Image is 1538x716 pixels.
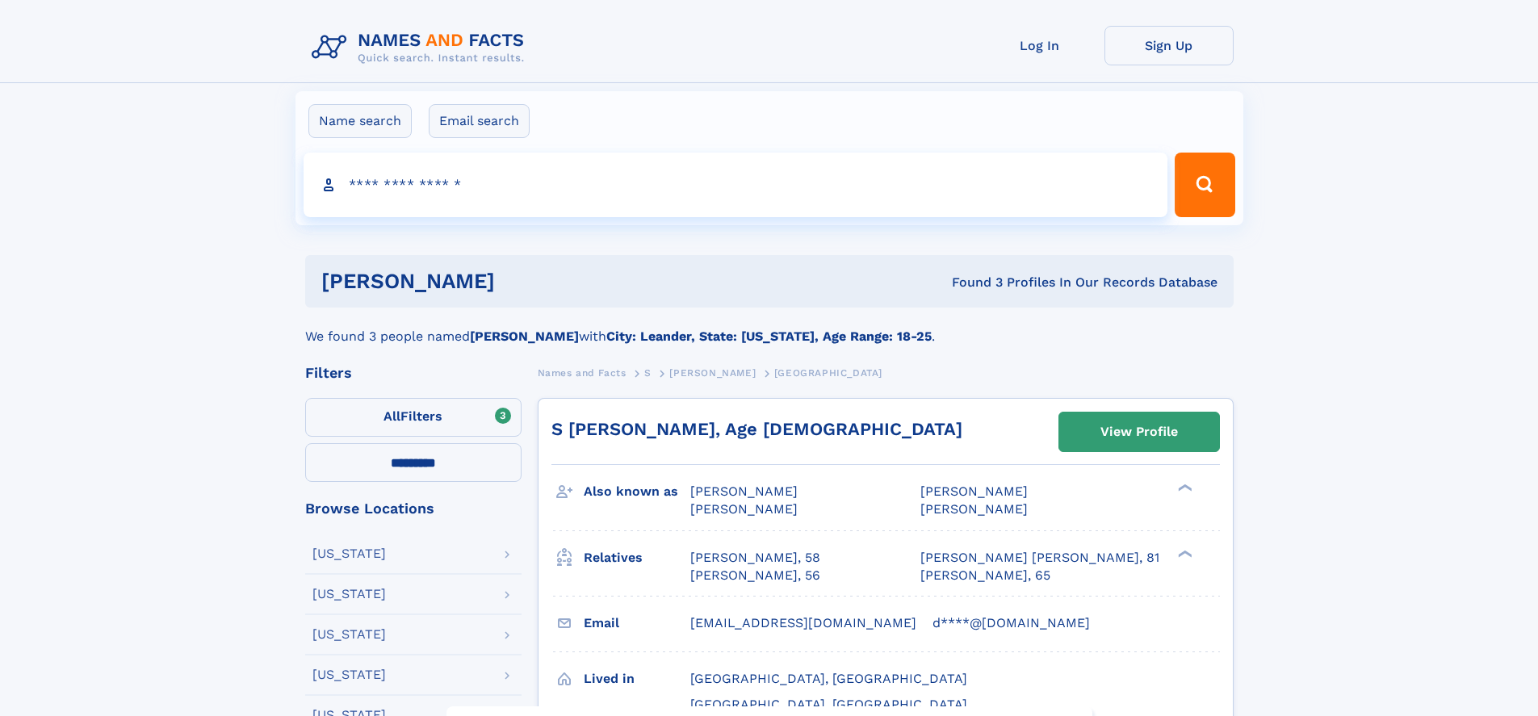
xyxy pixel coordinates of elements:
[920,501,1028,517] span: [PERSON_NAME]
[538,362,627,383] a: Names and Facts
[723,274,1217,291] div: Found 3 Profiles In Our Records Database
[644,362,652,383] a: S
[551,419,962,439] a: S [PERSON_NAME], Age [DEMOGRAPHIC_DATA]
[1100,413,1178,450] div: View Profile
[584,478,690,505] h3: Also known as
[669,362,756,383] a: [PERSON_NAME]
[1059,412,1219,451] a: View Profile
[1174,483,1193,493] div: ❯
[305,398,522,437] label: Filters
[584,609,690,637] h3: Email
[304,153,1168,217] input: search input
[690,549,820,567] a: [PERSON_NAME], 58
[584,665,690,693] h3: Lived in
[1104,26,1234,65] a: Sign Up
[305,26,538,69] img: Logo Names and Facts
[312,588,386,601] div: [US_STATE]
[690,697,967,712] span: [GEOGRAPHIC_DATA], [GEOGRAPHIC_DATA]
[690,567,820,584] a: [PERSON_NAME], 56
[305,501,522,516] div: Browse Locations
[975,26,1104,65] a: Log In
[312,547,386,560] div: [US_STATE]
[305,366,522,380] div: Filters
[920,567,1050,584] a: [PERSON_NAME], 65
[774,367,882,379] span: [GEOGRAPHIC_DATA]
[606,329,932,344] b: City: Leander, State: [US_STATE], Age Range: 18-25
[669,367,756,379] span: [PERSON_NAME]
[305,308,1234,346] div: We found 3 people named with .
[920,549,1159,567] a: [PERSON_NAME] [PERSON_NAME], 81
[690,615,916,630] span: [EMAIL_ADDRESS][DOMAIN_NAME]
[308,104,412,138] label: Name search
[1175,153,1234,217] button: Search Button
[470,329,579,344] b: [PERSON_NAME]
[690,501,798,517] span: [PERSON_NAME]
[584,544,690,572] h3: Relatives
[1174,548,1193,559] div: ❯
[429,104,530,138] label: Email search
[644,367,652,379] span: S
[321,271,723,291] h1: [PERSON_NAME]
[383,408,400,424] span: All
[312,628,386,641] div: [US_STATE]
[920,484,1028,499] span: [PERSON_NAME]
[312,668,386,681] div: [US_STATE]
[690,484,798,499] span: [PERSON_NAME]
[690,671,967,686] span: [GEOGRAPHIC_DATA], [GEOGRAPHIC_DATA]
